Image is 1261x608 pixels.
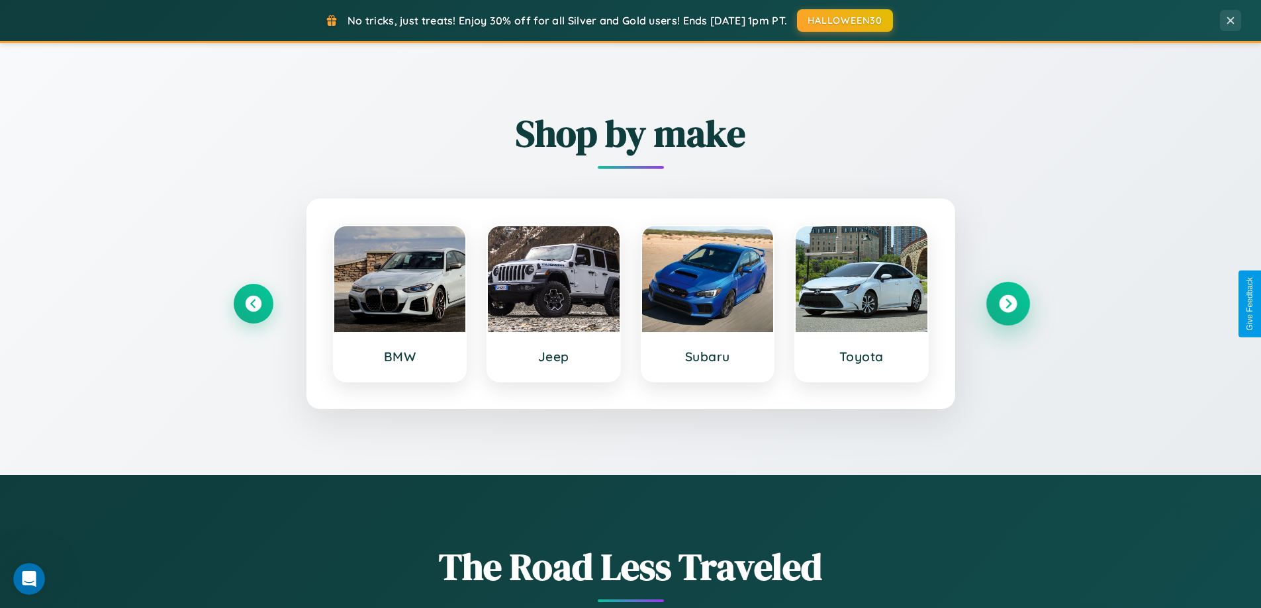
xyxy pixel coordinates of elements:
div: Give Feedback [1245,277,1254,331]
h3: Subaru [655,349,761,365]
h3: Toyota [809,349,914,365]
button: HALLOWEEN30 [797,9,893,32]
h2: Shop by make [234,108,1028,159]
h1: The Road Less Traveled [234,541,1028,592]
h3: BMW [348,349,453,365]
iframe: Intercom live chat [13,563,45,595]
span: No tricks, just treats! Enjoy 30% off for all Silver and Gold users! Ends [DATE] 1pm PT. [348,14,787,27]
h3: Jeep [501,349,606,365]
